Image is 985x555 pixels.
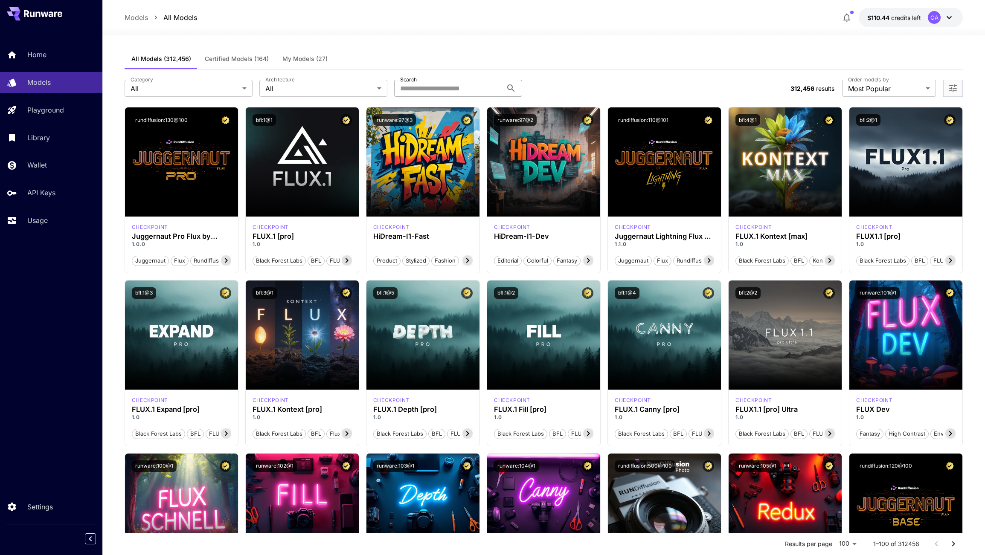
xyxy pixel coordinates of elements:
[615,430,668,438] span: Black Forest Labs
[689,428,747,439] button: FLUX.1 Canny [pro]
[206,430,266,438] span: FLUX.1 Expand [pro]
[549,430,566,438] span: BFL
[132,223,168,231] div: FLUX.1 D
[615,257,651,265] span: juggernaut
[187,428,204,439] button: BFL
[326,255,366,266] button: FLUX.1 [pro]
[494,257,521,265] span: Editorial
[810,430,865,438] span: FLUX1.1 [pro] Ultra
[736,430,788,438] span: Black Forest Labs
[553,255,581,266] button: Fantasy
[568,430,616,438] span: FLUX.1 Fill [pro]
[91,531,102,546] div: Collapse sidebar
[735,413,835,421] p: 1.0
[848,76,889,83] label: Order models by
[132,114,191,126] button: rundiffusion:130@100
[735,255,789,266] button: Black Forest Labs
[327,257,366,265] span: FLUX.1 [pro]
[856,396,892,404] div: FLUX.1 D
[809,428,865,439] button: FLUX1.1 [pro] Ultra
[125,12,197,23] nav: breadcrumb
[856,405,956,413] h3: FLUX Dev
[494,396,530,404] div: fluxpro
[857,430,883,438] span: Fantasy
[220,287,231,299] button: Certified Model – Vetted for best performance and includes a commercial license.
[930,255,972,266] button: FLUX1.1 [pro]
[429,430,445,438] span: BFL
[308,255,325,266] button: BFL
[615,428,668,439] button: Black Forest Labs
[253,396,289,404] p: checkpoint
[253,114,276,126] button: bfl:1@1
[494,428,547,439] button: Black Forest Labs
[856,232,956,240] h3: FLUX1.1 [pro]
[265,76,294,83] label: Architecture
[253,405,352,413] h3: FLUX.1 Kontext [pro]
[582,114,593,126] button: Certified Model – Vetted for best performance and includes a commercial license.
[615,240,714,248] p: 1.1.0
[856,460,915,472] button: rundiffusion:120@100
[494,232,593,240] h3: HiDream-I1-Dev
[856,114,880,126] button: bfl:2@1
[253,255,306,266] button: Black Forest Labs
[735,223,772,231] p: checkpoint
[187,430,203,438] span: BFL
[265,84,374,94] span: All
[673,255,713,266] button: rundiffusion
[735,460,780,472] button: runware:105@1
[791,257,807,265] span: BFL
[432,257,459,265] span: Fashion
[373,405,473,413] div: FLUX.1 Depth [pro]
[867,13,921,22] div: $110.437
[735,405,835,413] h3: FLUX1.1 [pro] Ultra
[735,114,760,126] button: bfl:4@1
[131,76,153,83] label: Category
[654,255,671,266] button: flux
[132,396,168,404] div: fluxpro
[340,460,352,472] button: Certified Model – Vetted for best performance and includes a commercial license.
[282,55,328,63] span: My Models (27)
[132,240,231,248] p: 1.0.0
[615,287,639,299] button: bfl:1@4
[823,287,835,299] button: Certified Model – Vetted for best performance and includes a commercial license.
[308,428,325,439] button: BFL
[856,223,892,231] div: fluxpro
[857,257,909,265] span: Black Forest Labs
[461,287,473,299] button: Certified Model – Vetted for best performance and includes a commercial license.
[171,255,189,266] button: flux
[253,428,306,439] button: Black Forest Labs
[374,430,426,438] span: Black Forest Labs
[615,396,651,404] p: checkpoint
[791,430,807,438] span: BFL
[326,428,366,439] button: Flux Kontext
[373,396,410,404] p: checkpoint
[373,232,473,240] h3: HiDream-I1-Fast
[27,49,46,60] p: Home
[689,430,747,438] span: FLUX.1 Canny [pro]
[132,232,231,240] h3: Juggernaut Pro Flux by RunDiffusion
[494,255,522,266] button: Editorial
[856,396,892,404] p: checkpoint
[403,257,429,265] span: Stylized
[125,12,148,23] a: Models
[494,114,537,126] button: runware:97@2
[735,428,789,439] button: Black Forest Labs
[785,540,832,548] p: Results per page
[703,460,714,472] button: Certified Model – Vetted for best performance and includes a commercial license.
[670,430,686,438] span: BFL
[582,287,593,299] button: Certified Model – Vetted for best performance and includes a commercial license.
[132,460,177,472] button: runware:100@1
[27,188,55,198] p: API Keys
[494,223,530,231] p: checkpoint
[848,84,922,94] span: Most Popular
[253,257,305,265] span: Black Forest Labs
[308,257,324,265] span: BFL
[615,232,714,240] h3: Juggernaut Lightning Flux by RunDiffusion
[27,502,53,512] p: Settings
[948,83,958,94] button: Open more filters
[885,428,929,439] button: High Contrast
[373,287,398,299] button: bfl:1@5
